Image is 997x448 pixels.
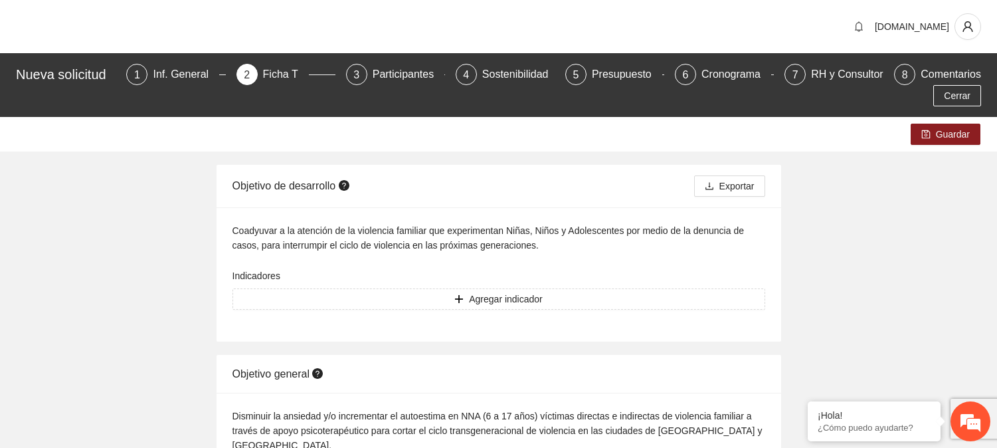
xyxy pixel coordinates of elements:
div: 8Comentarios [894,64,981,85]
div: 6Cronograma [675,64,774,85]
div: Nueva solicitud [16,64,118,85]
div: RH y Consultores [811,64,905,85]
span: question-circle [339,180,349,191]
label: Indicadores [232,269,280,283]
div: Cronograma [701,64,771,85]
span: 1 [134,69,140,80]
span: 2 [244,69,250,80]
span: 4 [463,69,469,80]
div: 2Ficha T [236,64,335,85]
span: 3 [353,69,359,80]
span: download [705,181,714,192]
button: user [954,13,981,40]
div: Ficha T [263,64,309,85]
span: Agregar indicador [469,292,543,306]
div: ¡Hola! [818,410,931,421]
button: saveGuardar [911,124,980,145]
span: question-circle [312,368,323,379]
div: 4Sostenibilidad [456,64,555,85]
span: Exportar [719,179,755,193]
div: Participantes [373,64,445,85]
span: Guardar [936,127,970,142]
p: ¿Cómo puedo ayudarte? [818,423,931,433]
span: Cerrar [944,88,970,103]
div: Presupuesto [592,64,662,85]
div: Sostenibilidad [482,64,559,85]
div: Coadyuvar a la atención de la violencia familiar que experimentan Niñas, Niños y Adolescentes por... [232,223,765,253]
button: plusAgregar indicador [232,288,765,310]
span: 8 [902,69,908,80]
span: user [955,21,980,33]
span: [DOMAIN_NAME] [875,21,949,32]
span: 5 [573,69,579,80]
div: Inf. General [153,64,219,85]
div: 3Participantes [346,64,445,85]
div: 1Inf. General [126,64,225,85]
span: bell [849,21,869,32]
span: plus [454,294,464,305]
span: Objetivo general [232,368,326,380]
button: bell [848,16,869,37]
button: Cerrar [933,85,981,106]
span: Objetivo de desarrollo [232,180,353,191]
span: 7 [792,69,798,80]
span: 6 [683,69,689,80]
button: downloadExportar [694,175,765,197]
div: Comentarios [921,64,981,85]
span: save [921,130,931,140]
div: 7RH y Consultores [784,64,883,85]
div: 5Presupuesto [565,64,664,85]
